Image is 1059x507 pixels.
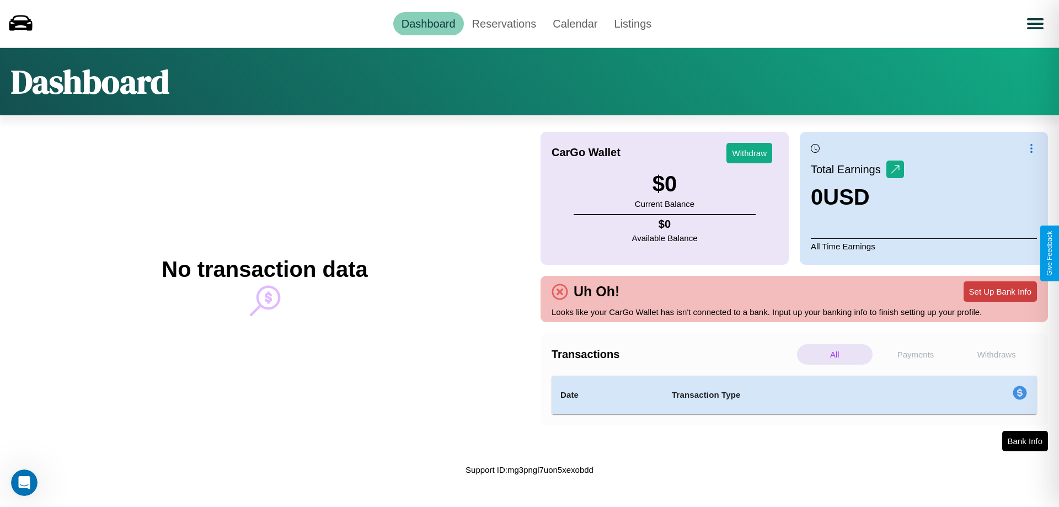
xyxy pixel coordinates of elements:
[797,344,873,365] p: All
[606,12,660,35] a: Listings
[632,231,698,246] p: Available Balance
[11,59,169,104] h1: Dashboard
[1002,431,1048,451] button: Bank Info
[672,388,922,402] h4: Transaction Type
[162,257,367,282] h2: No transaction data
[632,218,698,231] h4: $ 0
[466,462,593,477] p: Support ID: mg3pngl7uon5xexobdd
[464,12,545,35] a: Reservations
[635,196,694,211] p: Current Balance
[726,143,772,163] button: Withdraw
[568,284,625,300] h4: Uh Oh!
[811,185,904,210] h3: 0 USD
[959,344,1034,365] p: Withdraws
[393,12,464,35] a: Dashboard
[1020,8,1051,39] button: Open menu
[1046,231,1053,276] div: Give Feedback
[552,305,1037,319] p: Looks like your CarGo Wallet has isn't connected to a bank. Input up your banking info to finish ...
[11,469,38,496] iframe: Intercom live chat
[544,12,606,35] a: Calendar
[811,159,886,179] p: Total Earnings
[552,146,621,159] h4: CarGo Wallet
[552,376,1037,414] table: simple table
[560,388,654,402] h4: Date
[552,348,794,361] h4: Transactions
[878,344,954,365] p: Payments
[635,172,694,196] h3: $ 0
[964,281,1037,302] button: Set Up Bank Info
[811,238,1037,254] p: All Time Earnings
